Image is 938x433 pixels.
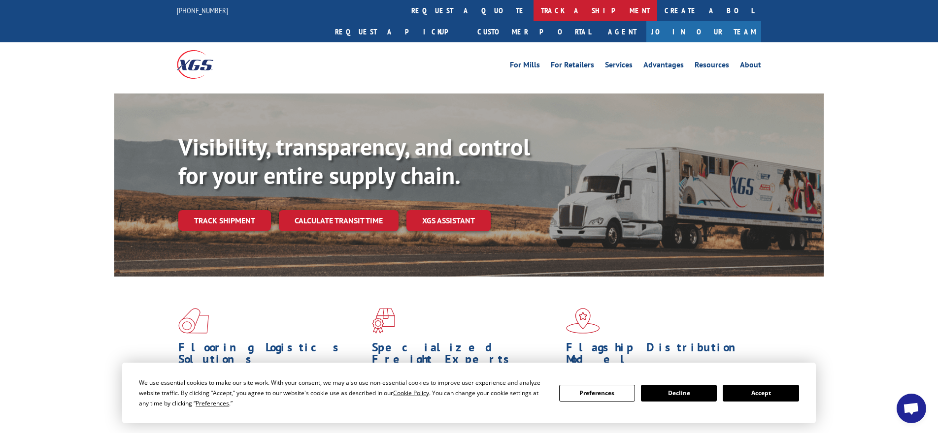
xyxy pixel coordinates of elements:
h1: Flooring Logistics Solutions [178,341,365,370]
img: xgs-icon-total-supply-chain-intelligence-red [178,308,209,334]
a: For Mills [510,61,540,72]
a: Resources [695,61,729,72]
img: xgs-icon-flagship-distribution-model-red [566,308,600,334]
a: Services [605,61,633,72]
a: Learn More > [372,414,495,426]
h1: Flagship Distribution Model [566,341,752,370]
a: About [740,61,761,72]
span: Cookie Policy [393,389,429,397]
button: Decline [641,385,717,402]
a: Track shipment [178,210,271,231]
div: We use essential cookies to make our site work. With your consent, we may also use non-essential ... [139,377,547,408]
b: Visibility, transparency, and control for your entire supply chain. [178,131,530,190]
a: Calculate transit time [279,210,399,231]
button: Accept [723,385,799,402]
img: xgs-icon-focused-on-flooring-red [372,308,395,334]
button: Preferences [559,385,635,402]
span: Preferences [196,399,229,407]
a: Learn More > [178,414,301,426]
a: For Retailers [551,61,594,72]
a: Request a pickup [328,21,470,42]
a: Customer Portal [470,21,598,42]
div: Cookie Consent Prompt [122,363,816,423]
h1: Specialized Freight Experts [372,341,558,370]
a: Join Our Team [646,21,761,42]
a: [PHONE_NUMBER] [177,5,228,15]
div: Open chat [897,394,926,423]
a: XGS ASSISTANT [406,210,491,231]
a: Advantages [643,61,684,72]
a: Agent [598,21,646,42]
